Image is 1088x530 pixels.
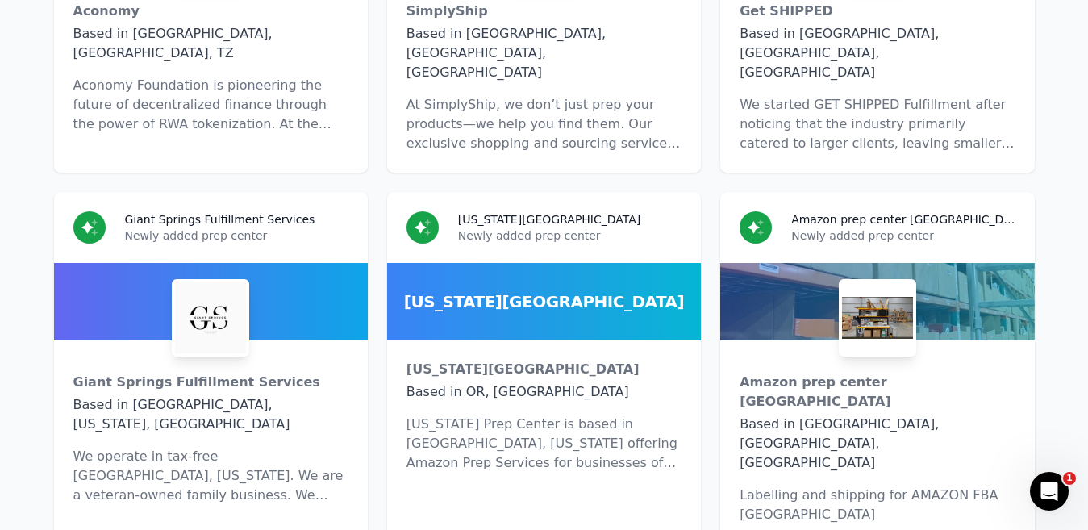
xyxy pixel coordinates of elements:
[73,447,348,505] p: We operate in tax-free [GEOGRAPHIC_DATA], [US_STATE]. We are a veteran-owned family business. We ...
[791,211,1015,227] h3: Amazon prep center [GEOGRAPHIC_DATA]
[73,24,348,63] div: Based in [GEOGRAPHIC_DATA], [GEOGRAPHIC_DATA], TZ
[406,24,682,82] div: Based in [GEOGRAPHIC_DATA], [GEOGRAPHIC_DATA], [GEOGRAPHIC_DATA]
[406,95,682,153] p: At SimplyShip, we don’t just prep your products—we help you find them. Our exclusive shopping and...
[73,373,348,392] div: Giant Springs Fulfillment Services
[740,373,1015,411] div: Amazon prep center [GEOGRAPHIC_DATA]
[458,227,682,244] p: Newly added prep center
[406,415,682,473] p: [US_STATE] Prep Center is based in [GEOGRAPHIC_DATA], [US_STATE] offering Amazon Prep Services fo...
[175,282,246,353] img: Giant Springs Fulfillment Services
[458,211,640,227] h3: [US_STATE][GEOGRAPHIC_DATA]
[740,95,1015,153] p: We started GET SHIPPED Fulfillment after noticing that the industry primarily catered to larger c...
[406,2,682,21] div: SimplyShip
[1063,472,1076,485] span: 1
[125,211,315,227] h3: Giant Springs Fulfillment Services
[406,360,682,379] div: [US_STATE][GEOGRAPHIC_DATA]
[842,282,913,353] img: Amazon prep center saudi arabia
[73,76,348,134] p: Aconomy Foundation is pioneering the future of decentralized finance through the power of RWA tok...
[740,486,1015,524] p: Labelling and shipping for AMAZON FBA [GEOGRAPHIC_DATA]
[791,227,1015,244] p: Newly added prep center
[1030,472,1069,511] iframe: Intercom live chat
[740,24,1015,82] div: Based in [GEOGRAPHIC_DATA], [GEOGRAPHIC_DATA], [GEOGRAPHIC_DATA]
[740,2,1015,21] div: Get SHIPPED
[406,382,682,402] div: Based in OR, [GEOGRAPHIC_DATA]
[125,227,348,244] p: Newly added prep center
[73,2,348,21] div: Aconomy
[404,290,684,313] span: [US_STATE][GEOGRAPHIC_DATA]
[740,415,1015,473] div: Based in [GEOGRAPHIC_DATA], [GEOGRAPHIC_DATA], [GEOGRAPHIC_DATA]
[73,395,348,434] div: Based in [GEOGRAPHIC_DATA], [US_STATE], [GEOGRAPHIC_DATA]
